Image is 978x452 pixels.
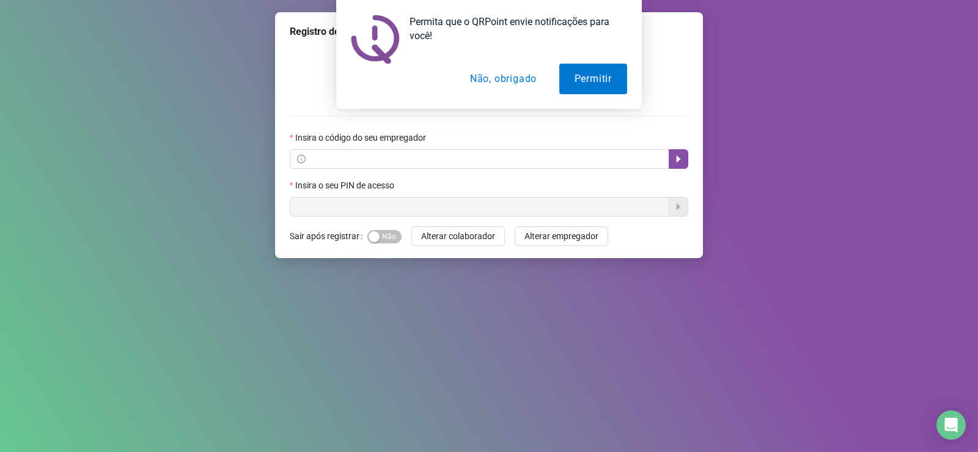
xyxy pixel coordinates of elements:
[351,15,400,64] img: notification icon
[674,154,683,164] span: caret-right
[455,64,552,94] button: Não, obrigado
[400,15,627,43] div: Permita que o QRPoint envie notificações para você!
[290,226,367,246] label: Sair após registrar
[290,131,434,144] label: Insira o código do seu empregador
[297,155,306,163] span: info-circle
[411,226,505,246] button: Alterar colaborador
[559,64,627,94] button: Permitir
[290,179,402,192] label: Insira o seu PIN de acesso
[524,229,598,243] span: Alterar empregador
[515,226,608,246] button: Alterar empregador
[421,229,495,243] span: Alterar colaborador
[936,410,966,440] div: Open Intercom Messenger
